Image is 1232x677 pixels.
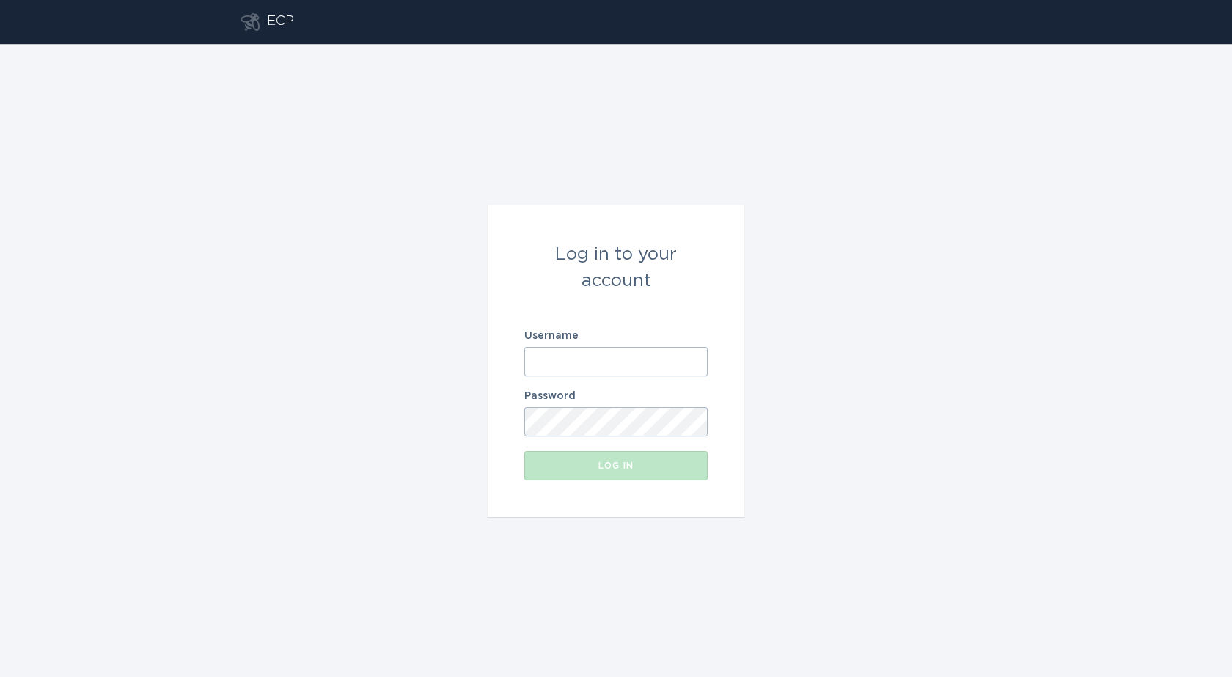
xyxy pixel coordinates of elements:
label: Username [524,331,708,341]
div: Log in [532,461,700,470]
div: Log in to your account [524,241,708,294]
div: ECP [267,13,294,31]
label: Password [524,391,708,401]
button: Log in [524,451,708,480]
button: Go to dashboard [241,13,260,31]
